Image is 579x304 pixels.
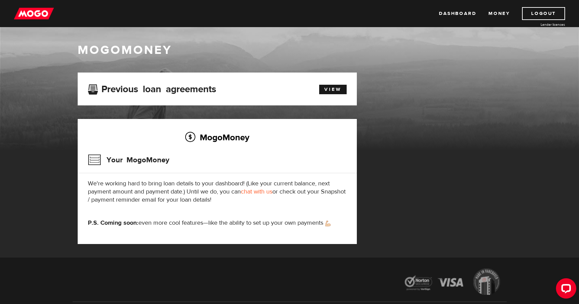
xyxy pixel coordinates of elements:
h1: MogoMoney [78,43,502,57]
a: Money [488,7,510,20]
p: even more cool features—like the ability to set up your own payments [88,219,347,227]
p: We're working hard to bring loan details to your dashboard! (Like your current balance, next paym... [88,180,347,204]
img: strong arm emoji [325,221,331,226]
img: mogo_logo-11ee424be714fa7cbb0f0f49df9e16ec.png [14,7,54,20]
a: View [319,85,347,94]
h3: Your MogoMoney [88,151,169,169]
a: Logout [522,7,565,20]
iframe: LiveChat chat widget [551,276,579,304]
a: chat with us [241,188,272,196]
h3: Previous loan agreements [88,84,216,93]
img: legal-icons-92a2ffecb4d32d839781d1b4e4802d7b.png [398,263,507,302]
h2: MogoMoney [88,130,347,144]
strong: P.S. Coming soon: [88,219,138,227]
a: Lender licences [514,22,565,27]
a: Dashboard [439,7,476,20]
